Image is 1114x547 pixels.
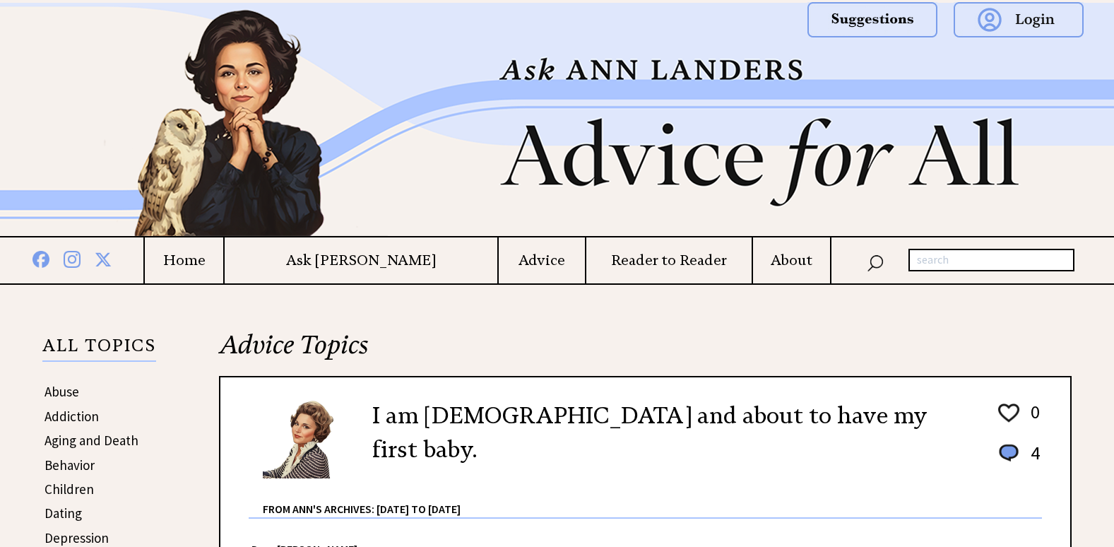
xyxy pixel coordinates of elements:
a: Aging and Death [45,432,138,449]
a: Ask [PERSON_NAME] [225,252,497,269]
h2: I am [DEMOGRAPHIC_DATA] and about to have my first baby. [372,399,975,466]
td: 4 [1024,441,1041,478]
a: Abuse [45,383,79,400]
img: header2b_v1.png [49,3,1066,236]
img: search_nav.png [867,252,884,272]
h2: Advice Topics [219,328,1072,376]
div: From Ann's Archives: [DATE] to [DATE] [263,480,1042,517]
a: Reader to Reader [586,252,752,269]
img: instagram%20blue.png [64,248,81,268]
a: About [753,252,830,269]
img: facebook%20blue.png [32,248,49,268]
img: heart_outline%201.png [996,401,1021,425]
a: Home [145,252,223,269]
input: search [908,249,1074,271]
img: Ann6%20v2%20small.png [263,399,351,478]
img: x%20blue.png [95,249,112,268]
img: login.png [954,2,1084,37]
a: Depression [45,529,109,546]
a: Dating [45,505,82,522]
a: Children [45,481,94,498]
a: Advice [499,252,584,269]
a: Behavior [45,457,95,474]
a: Addiction [45,408,99,425]
p: ALL TOPICS [42,338,156,362]
img: message_round%201.png [996,442,1021,464]
img: right_new2.png [1066,3,1073,236]
td: 0 [1024,400,1041,440]
img: suggestions.png [807,2,937,37]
